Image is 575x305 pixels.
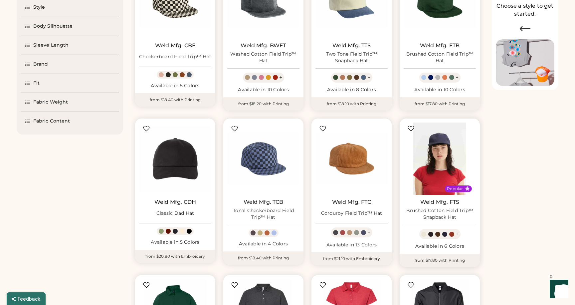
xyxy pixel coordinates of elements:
div: Available in 5 Colors [139,83,211,89]
iframe: Front Chat [543,275,572,304]
img: Weld Mfg. FTC Corduroy Field Trip™ Hat [315,123,388,195]
div: from $18.20 with Printing [223,97,303,111]
div: Two Tone Field Trip™ Snapback Hat [315,51,388,64]
div: Brushed Cotton Field Trip™ Snapback Hat [404,207,476,221]
div: Brushed Cotton Field Trip™ Hat [404,51,476,64]
img: Image of Lisa Congdon Eye Print on T-Shirt and Hat [496,39,554,86]
a: Weld Mfg. CDH [154,199,196,205]
div: + [456,230,459,238]
div: Available in 10 Colors [227,87,299,93]
a: Weld Mfg. BWFT [241,42,286,49]
div: Checkerboard Field Trip™ Hat [139,54,211,60]
a: Weld Mfg. FTB [420,42,460,49]
div: + [367,229,370,236]
div: Fabric Content [33,118,70,125]
button: Popular Style [465,186,470,191]
div: Available in 6 Colors [404,243,476,250]
img: Weld Mfg. FTS Brushed Cotton Field Trip™ Snapback Hat [404,123,476,195]
a: Weld Mfg. FTS [420,199,459,205]
div: Available in 4 Colors [227,241,299,247]
div: Available in 5 Colors [139,239,211,246]
div: Available in 10 Colors [404,87,476,93]
a: Weld Mfg. CBF [155,42,195,49]
div: Sleeve Length [33,42,69,49]
div: from $20.80 with Embroidery [135,250,215,263]
div: Available in 13 Colors [315,242,388,248]
div: Tonal Checkerboard Field Trip™ Hat [227,207,299,221]
div: Brand [33,61,48,68]
div: Style [33,4,45,11]
a: Weld Mfg. TTS [332,42,371,49]
div: from $18.40 with Printing [135,93,215,107]
div: Available in 8 Colors [315,87,388,93]
div: Fabric Weight [33,99,68,106]
div: Fit [33,80,40,87]
img: Weld Mfg. CDH Classic Dad Hat [139,123,211,195]
div: Washed Cotton Field Trip™ Hat [227,51,299,64]
div: from $17.80 with Printing [400,97,480,111]
div: Popular [447,186,463,191]
a: Weld Mfg. FTC [332,199,371,205]
div: + [367,74,370,81]
div: + [456,74,459,81]
a: Weld Mfg. TCB [244,199,284,205]
div: Corduroy Field Trip™ Hat [321,210,382,217]
div: from $18.40 with Printing [223,251,303,265]
div: from $17.80 with Printing [400,254,480,267]
img: Weld Mfg. TCB Tonal Checkerboard Field Trip™ Hat [227,123,299,195]
div: + [279,74,282,81]
h2: Choose a style to get started. [496,2,554,18]
div: Classic Dad Hat [156,210,194,217]
div: Body Silhouette [33,23,73,30]
div: from $21.10 with Embroidery [311,252,392,265]
div: from $18.10 with Printing [311,97,392,111]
